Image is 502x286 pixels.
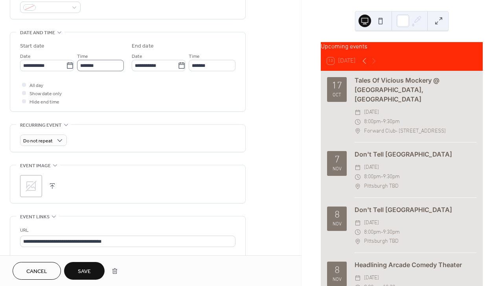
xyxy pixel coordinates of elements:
div: ​ [355,182,361,191]
span: Date and time [20,29,55,37]
span: Pittsburgh TBD [364,237,399,246]
div: Start date [20,42,44,50]
div: ​ [355,237,361,246]
span: Pittsburgh TBD [364,182,399,191]
div: ; [20,175,42,197]
span: Forward Club- [STREET_ADDRESS] [364,127,446,136]
span: Hide end time [29,98,59,106]
span: 8:00pm [364,228,381,237]
span: Date [20,52,31,61]
span: - [381,228,383,237]
div: End date [132,42,154,50]
span: [DATE] [364,163,379,172]
span: Save [78,268,91,276]
div: 17 [332,81,342,91]
span: Date [132,52,142,61]
span: [DATE] [364,218,379,228]
div: Don't Tell [GEOGRAPHIC_DATA] [355,149,476,159]
div: 7 [335,155,340,165]
span: Show date only [29,90,62,98]
span: Time [77,52,88,61]
div: ​ [355,127,361,136]
div: ​ [355,108,361,117]
span: Event links [20,213,50,221]
span: 9:30pm [383,117,400,127]
div: Oct [333,93,341,98]
div: Nov [333,222,342,227]
div: ​ [355,218,361,228]
span: Do not repeat [23,137,53,146]
span: 8:00pm [364,117,381,127]
div: ​ [355,172,361,182]
span: [DATE] [364,273,379,283]
span: Time [189,52,200,61]
div: ​ [355,163,361,172]
span: 8:00pm [364,172,381,182]
div: URL [20,226,234,234]
span: 9:30pm [383,172,400,182]
div: Headlining Arcade Comedy Theater [355,260,476,269]
span: - [381,172,383,182]
span: - [381,117,383,127]
button: Save [64,262,105,280]
div: Text to display [20,253,234,261]
span: All day [29,81,43,90]
span: 9:30pm [383,228,400,237]
div: 8 [335,210,340,220]
div: Don't Tell [GEOGRAPHIC_DATA] [355,205,476,214]
div: ​ [355,117,361,127]
button: Cancel [13,262,61,280]
div: Nov [333,167,342,172]
span: Recurring event [20,121,62,129]
span: [DATE] [364,108,379,117]
span: Cancel [26,268,47,276]
div: Upcoming events [321,42,483,52]
div: ​ [355,228,361,237]
div: 8 [335,266,340,276]
div: Tales Of Vicious Mockery @ [GEOGRAPHIC_DATA], [GEOGRAPHIC_DATA] [355,76,476,104]
div: Nov [333,277,342,282]
div: ​ [355,273,361,283]
span: Event image [20,162,51,170]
